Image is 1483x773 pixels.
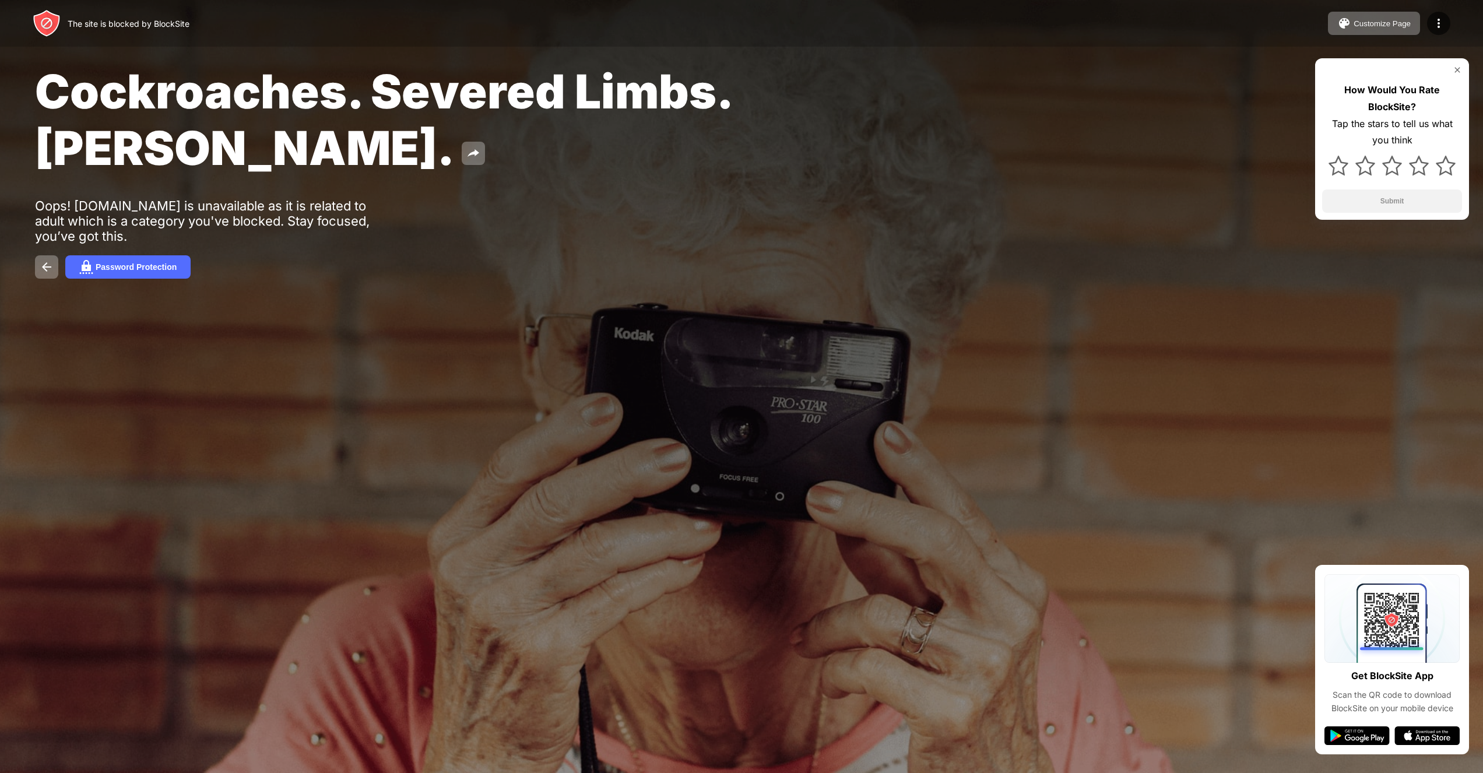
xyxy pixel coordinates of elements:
[79,260,93,274] img: password.svg
[35,63,731,176] span: Cockroaches. Severed Limbs. [PERSON_NAME].
[68,19,189,29] div: The site is blocked by BlockSite
[1409,156,1429,175] img: star.svg
[96,262,177,272] div: Password Protection
[1324,726,1390,745] img: google-play.svg
[1453,65,1462,75] img: rate-us-close.svg
[1394,726,1460,745] img: app-store.svg
[1324,688,1460,715] div: Scan the QR code to download BlockSite on your mobile device
[1432,16,1446,30] img: menu-icon.svg
[1328,12,1420,35] button: Customize Page
[1354,19,1411,28] div: Customize Page
[1355,156,1375,175] img: star.svg
[1337,16,1351,30] img: pallet.svg
[1436,156,1456,175] img: star.svg
[1322,189,1462,213] button: Submit
[33,9,61,37] img: header-logo.svg
[35,198,395,244] div: Oops! [DOMAIN_NAME] is unavailable as it is related to adult which is a category you've blocked. ...
[65,255,191,279] button: Password Protection
[1324,574,1460,663] img: qrcode.svg
[1382,156,1402,175] img: star.svg
[1351,667,1433,684] div: Get BlockSite App
[1322,115,1462,149] div: Tap the stars to tell us what you think
[1322,82,1462,115] div: How Would You Rate BlockSite?
[40,260,54,274] img: back.svg
[466,146,480,160] img: share.svg
[1329,156,1348,175] img: star.svg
